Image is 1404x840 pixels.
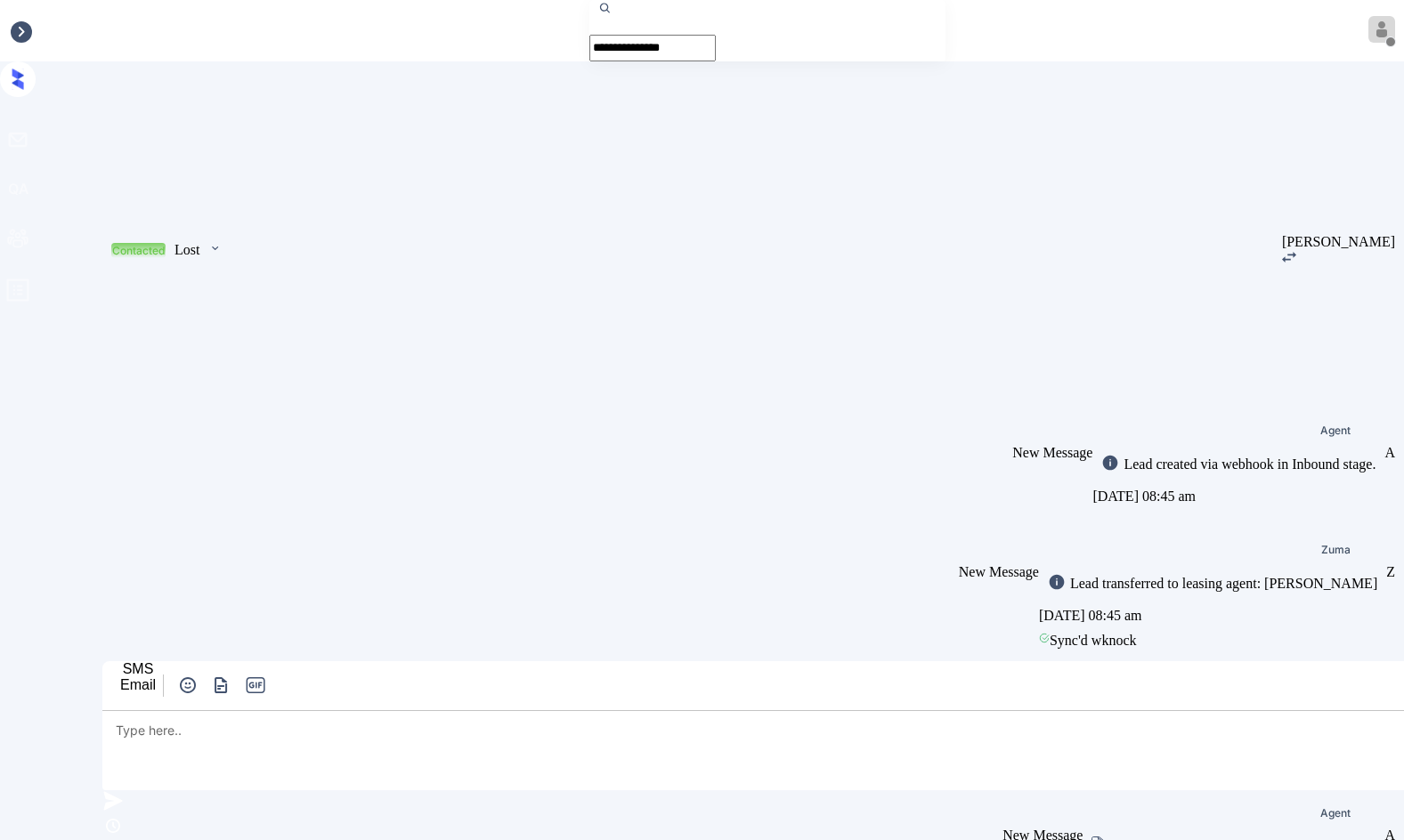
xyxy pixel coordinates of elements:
[1368,16,1395,43] img: avatar
[1321,545,1351,555] div: Zuma
[1384,445,1395,461] div: A
[1092,484,1384,509] div: [DATE] 08:45 am
[210,674,232,696] img: icon-zuma
[177,674,199,696] img: icon-zuma
[1282,234,1395,250] div: [PERSON_NAME]
[208,240,222,256] img: icon-zuma
[1012,445,1092,460] span: New Message
[1320,425,1351,436] span: Agent
[102,815,124,836] img: icon-zuma
[1282,252,1296,262] img: icon-zuma
[174,242,199,258] div: Lost
[959,564,1039,579] span: New Message
[1039,628,1386,653] div: Sync'd w knock
[1119,456,1376,472] div: Lead created via webhook in Inbound stage.
[1386,564,1395,580] div: Z
[9,23,166,39] div: Inbox / [PERSON_NAME]
[120,661,156,677] div: SMS
[120,677,156,693] div: Email
[5,278,30,309] span: profile
[112,244,165,257] div: Contacted
[1066,576,1377,592] div: Lead transferred to leasing agent: [PERSON_NAME]
[1048,573,1066,591] img: icon-zuma
[102,790,124,812] img: icon-zuma
[1039,603,1386,628] div: [DATE] 08:45 am
[1101,454,1119,472] img: icon-zuma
